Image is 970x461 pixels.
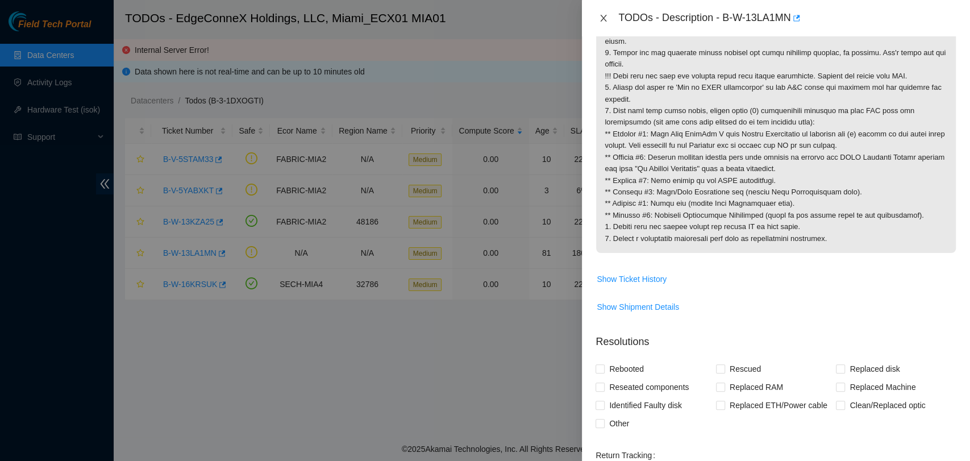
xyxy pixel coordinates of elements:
button: Show Ticket History [596,270,667,288]
span: close [599,14,608,23]
span: Reseated components [605,378,693,396]
span: Replaced Machine [845,378,920,396]
span: Clean/Replaced optic [845,396,930,414]
span: Show Shipment Details [597,301,679,313]
span: Rebooted [605,360,648,378]
span: Other [605,414,634,433]
span: Replaced disk [845,360,904,378]
span: Replaced RAM [725,378,788,396]
button: Close [596,13,611,24]
p: Resolutions [596,325,956,350]
span: Replaced ETH/Power cable [725,396,832,414]
button: Show Shipment Details [596,298,680,316]
span: Rescued [725,360,765,378]
span: Show Ticket History [597,273,667,285]
span: Identified Faulty disk [605,396,686,414]
div: TODOs - Description - B-W-13LA1MN [618,9,956,27]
